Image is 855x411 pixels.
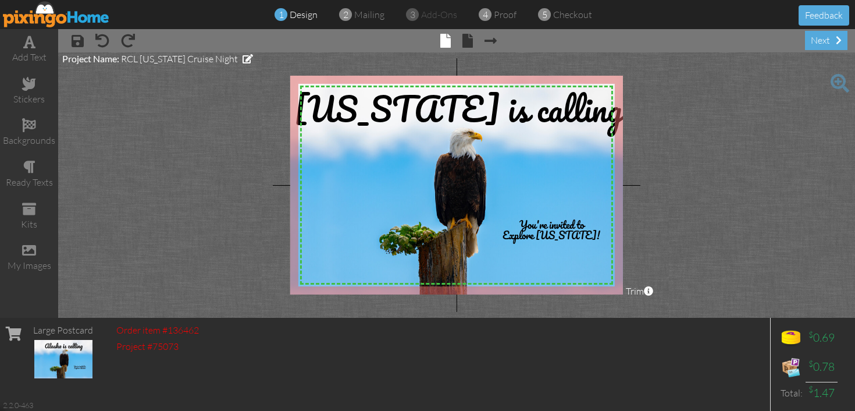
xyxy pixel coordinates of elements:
span: design [290,9,318,20]
span: RCL [US_STATE] Cruise Night [121,53,238,65]
span: mailing [354,9,384,20]
td: 1.47 [806,382,838,404]
span: checkout [553,9,592,20]
span: add-ons [421,9,457,20]
td: 0.78 [806,353,838,382]
span: proof [494,9,516,20]
span: [US_STATE] is calling [294,81,622,137]
div: Large Postcard [33,324,93,337]
sup: $ [808,359,813,369]
span: 1 [279,8,284,22]
span: 2 [343,8,348,22]
span: Project Name: [62,53,119,64]
div: 2.2.0-463 [3,400,33,410]
div: next [805,31,847,50]
img: pixingo logo [3,1,110,27]
img: 135237-1-1756743582350-c388353a3ae977e9-qa.jpg [34,340,92,378]
sup: $ [808,329,813,339]
img: points-icon.png [779,327,803,350]
img: 20250829-191425-391d3d464d9f-1000.jpg [290,75,627,300]
span: Trim [626,285,653,298]
span: You're invited to [519,217,584,233]
td: Total: [776,382,806,404]
span: 4 [483,8,488,22]
img: expense-icon.png [779,356,803,379]
button: Feedback [799,5,849,26]
sup: $ [808,384,813,394]
div: Project #75073 [116,340,199,353]
span: 5 [542,8,547,22]
div: Order item #136462 [116,324,199,337]
span: Explore [US_STATE]! [503,227,600,243]
td: 0.69 [806,324,838,353]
